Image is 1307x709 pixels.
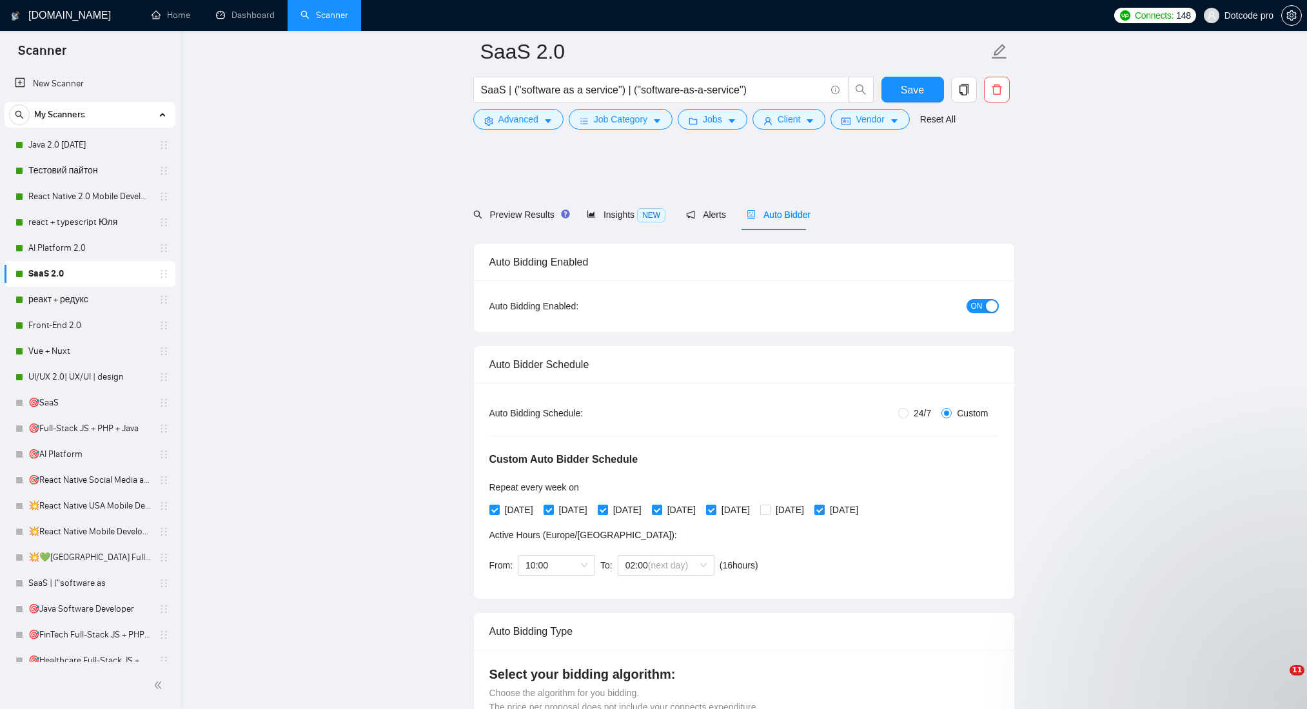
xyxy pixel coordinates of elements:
span: Scanner [8,41,77,68]
span: area-chart [587,209,596,219]
span: holder [159,372,169,382]
input: Scanner name... [480,35,988,68]
span: [DATE] [662,503,701,517]
a: searchScanner [300,10,348,21]
h4: Select your bidding algorithm: [489,665,999,683]
span: ON [971,299,983,313]
span: Insights [587,209,665,220]
button: setting [1281,5,1302,26]
a: 🎯React Native Social Media app ([DATE] апдейт) [28,467,151,493]
a: SaaS 2.0 [28,261,151,287]
span: Custom [952,406,993,420]
span: holder [159,217,169,228]
span: robot [747,210,756,219]
button: Save [881,77,944,102]
span: search [10,110,29,119]
button: search [9,104,30,125]
span: holder [159,269,169,279]
span: My Scanners [34,102,85,128]
a: Vue + Nuxt [28,338,151,364]
span: double-left [153,679,166,692]
span: user [763,116,772,126]
span: holder [159,166,169,176]
span: Job Category [594,112,647,126]
div: Auto Bidding Enabled: [489,299,659,313]
span: caret-down [727,116,736,126]
button: idcardVendorcaret-down [830,109,909,130]
a: 🎯AI Platform [28,442,151,467]
span: setting [1282,10,1301,21]
span: [DATE] [825,503,863,517]
span: Vendor [856,112,884,126]
span: search [849,84,873,95]
div: Tooltip anchor [560,208,571,220]
span: info-circle [831,86,840,94]
span: Active Hours ( Europe/[GEOGRAPHIC_DATA] ): [489,530,677,540]
span: 11 [1290,665,1304,675]
span: holder [159,604,169,614]
button: settingAdvancedcaret-down [473,109,564,130]
input: Search Freelance Jobs... [481,82,825,98]
span: caret-down [805,116,814,126]
div: Auto Bidding Type [489,613,999,650]
span: holder [159,398,169,408]
a: 🎯Healthcare Full-Stack JS + PHP + Java [28,648,151,674]
span: caret-down [544,116,553,126]
span: Advanced [498,112,538,126]
span: Jobs [703,112,722,126]
span: caret-down [890,116,899,126]
a: Тестовий пайтон [28,158,151,184]
a: реакт + редукс [28,287,151,313]
span: holder [159,243,169,253]
span: delete [985,84,1009,95]
a: 🎯Java Software Developer [28,596,151,622]
span: holder [159,320,169,331]
span: folder [689,116,698,126]
span: caret-down [653,116,662,126]
span: 10:00 [526,556,587,575]
a: SaaS | ("software as [28,570,151,596]
span: [DATE] [500,503,538,517]
a: 💥React Native USA Mobile Development [28,493,151,519]
li: New Scanner [5,71,175,97]
a: Front-End 2.0 [28,313,151,338]
span: From: [489,560,513,570]
span: bars [580,116,589,126]
img: upwork-logo.png [1120,10,1130,21]
a: UI/UX 2.0| UX/UI | design [28,364,151,390]
a: homeHome [152,10,190,21]
span: holder [159,191,169,202]
span: idcard [841,116,850,126]
img: logo [11,6,20,26]
span: NEW [637,208,665,222]
span: Repeat every week on [489,482,579,492]
button: delete [984,77,1010,102]
span: To: [600,560,613,570]
button: barsJob Categorycaret-down [569,109,673,130]
span: ( 16 hours) [720,560,758,570]
span: Preview Results [473,209,566,220]
span: holder [159,527,169,537]
a: 💥React Native Mobile Development [28,519,151,545]
div: Auto Bidding Enabled [489,244,999,280]
a: AI Platform 2.0 [28,235,151,261]
span: search [473,210,482,219]
h5: Custom Auto Bidder Schedule [489,452,638,467]
span: holder [159,423,169,434]
span: 24/7 [909,406,936,420]
a: Reset All [920,112,956,126]
span: [DATE] [771,503,809,517]
a: 💥💚[GEOGRAPHIC_DATA] Full-Stack JS + PHP + Java [28,545,151,570]
span: holder [159,552,169,563]
span: holder [159,578,169,588]
span: 02:00 [625,556,707,575]
a: Java 2.0 [DATE] [28,132,151,158]
span: holder [159,140,169,150]
span: [DATE] [716,503,755,517]
div: Auto Bidding Schedule: [489,406,659,420]
span: setting [484,116,493,126]
a: 🎯Full-Stack JS + PHP + Java [28,416,151,442]
span: (next day) [648,560,688,570]
span: holder [159,630,169,640]
span: [DATE] [608,503,647,517]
